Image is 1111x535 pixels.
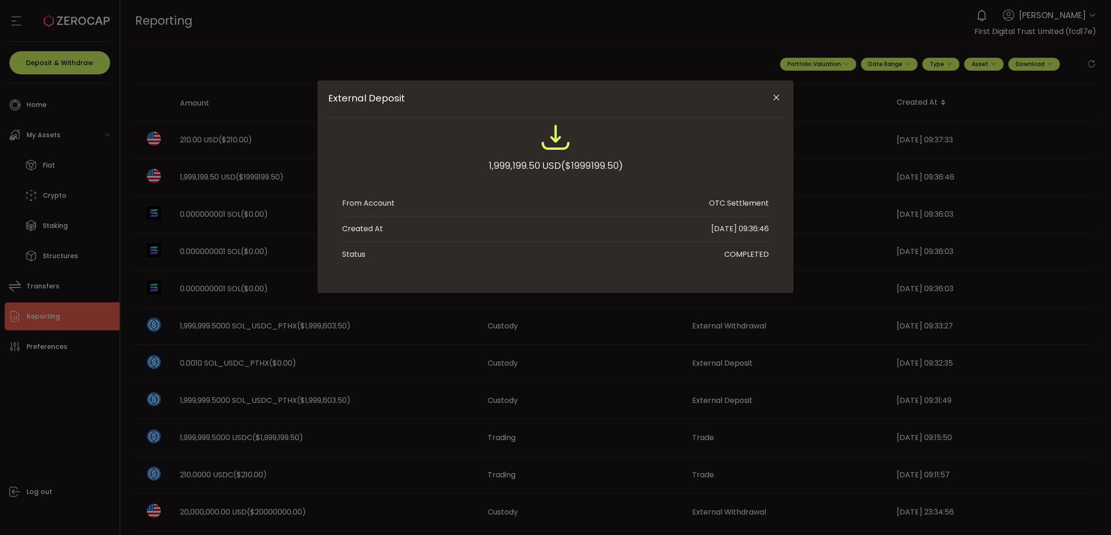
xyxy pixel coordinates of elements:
[317,80,794,293] div: External Deposit
[328,93,737,104] span: External Deposit
[489,157,623,174] div: 1,999,199.50 USD
[709,198,769,209] div: OTC Settlement
[724,249,769,260] div: COMPLETED
[342,249,365,260] div: Status
[342,223,383,234] div: Created At
[768,90,784,106] button: Close
[342,198,395,209] div: From Account
[711,223,769,234] div: [DATE] 09:36:46
[1065,490,1111,535] iframe: Chat Widget
[561,157,623,174] span: ($1999199.50)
